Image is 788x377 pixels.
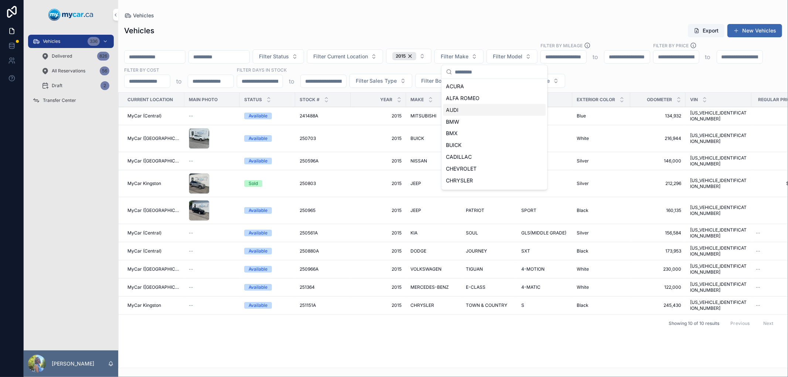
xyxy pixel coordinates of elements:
[690,110,747,122] a: [US_VEHICLE_IDENTIFICATION_NUMBER]
[647,97,672,103] span: Odometer
[48,9,93,21] img: App logo
[577,302,589,308] span: Black
[124,66,159,73] label: FILTER BY COST
[690,133,747,144] a: [US_VEHICLE_IDENTIFICATION_NUMBER]
[124,12,154,19] a: Vehicles
[466,248,512,254] a: JOURNEY
[52,360,94,367] p: [PERSON_NAME]
[690,227,747,239] a: [US_VEHICLE_IDENTIFICATION_NUMBER]
[690,205,747,216] a: [US_VEHICLE_IDENTIFICATION_NUMBER]
[415,74,477,88] button: Select Button
[521,284,568,290] a: 4-MATIC
[244,207,291,214] a: Available
[635,181,681,186] span: 212,296
[249,230,267,236] div: Available
[127,158,180,164] span: MyCar ([GEOGRAPHIC_DATA])
[690,97,698,103] span: VIN
[300,230,346,236] a: 250561A
[466,230,512,236] a: SOUL
[289,77,294,86] p: to
[635,136,681,141] a: 216,944
[521,230,568,236] a: GLS(MIDDLE GRADE)
[577,266,626,272] a: White
[189,248,193,254] span: --
[727,24,782,37] a: New Vehicles
[410,230,417,236] span: KIA
[300,284,346,290] a: 251364
[300,230,318,236] span: 250561A
[355,158,402,164] a: 2015
[127,284,180,290] a: MyCar ([GEOGRAPHIC_DATA])
[410,136,424,141] span: BUICK
[313,53,368,60] span: Filter Current Location
[300,181,346,186] a: 250803
[176,77,182,86] p: to
[244,230,291,236] a: Available
[189,266,235,272] a: --
[577,181,589,186] span: Silver
[127,208,180,213] a: MyCar ([GEOGRAPHIC_DATA])
[355,302,402,308] span: 2015
[756,248,760,254] span: --
[466,208,512,213] a: PATRIOT
[635,208,681,213] a: 160,135
[259,53,289,60] span: Filter Status
[446,130,458,137] span: BMX
[593,52,598,61] p: to
[189,230,235,236] a: --
[300,266,318,272] span: 250966A
[355,181,402,186] span: 2015
[410,136,457,141] a: BUICK
[521,248,530,254] span: SXT
[127,181,180,186] a: MyCar Kingston
[28,94,114,107] a: Transfer Center
[446,165,477,173] span: CHEVROLET
[127,97,173,103] span: Current Location
[355,230,402,236] a: 2015
[307,49,383,64] button: Select Button
[355,266,402,272] span: 2015
[300,248,346,254] a: 250880A
[422,77,462,85] span: Filter Body Style
[521,266,545,272] span: 4-MOTION
[577,136,626,141] a: White
[28,35,114,48] a: Vehicles336
[410,284,457,290] a: MERCEDES-BENZ
[410,181,421,186] span: JEEP
[244,248,291,254] a: Available
[244,284,291,291] a: Available
[466,266,512,272] a: TIGUAN
[249,158,267,164] div: Available
[43,38,60,44] span: Vehicles
[88,37,100,46] div: 336
[690,178,747,189] a: [US_VEHICLE_IDENTIFICATION_NUMBER]
[410,158,457,164] a: NISSAN
[127,136,180,141] span: MyCar ([GEOGRAPHIC_DATA])
[392,52,416,60] button: Unselect I_2015
[577,208,589,213] span: Black
[540,42,583,49] label: Filter By Mileage
[466,284,512,290] a: E-CLASS
[690,281,747,293] span: [US_VEHICLE_IDENTIFICATION_NUMBER]
[189,158,235,164] a: --
[100,81,109,90] div: 2
[635,248,681,254] span: 173,953
[577,97,615,103] span: Exterior Color
[521,208,568,213] a: SPORT
[441,79,547,190] div: Suggestions
[577,136,589,141] span: White
[386,49,431,64] button: Select Button
[410,266,457,272] a: VOLKSWAGEN
[355,248,402,254] a: 2015
[127,248,161,254] span: MyCar (Central)
[355,113,402,119] span: 2015
[690,155,747,167] a: [US_VEHICLE_IDENTIFICATION_NUMBER]
[300,181,316,186] span: 250803
[37,79,114,92] a: Draft2
[249,266,267,273] div: Available
[577,284,626,290] a: White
